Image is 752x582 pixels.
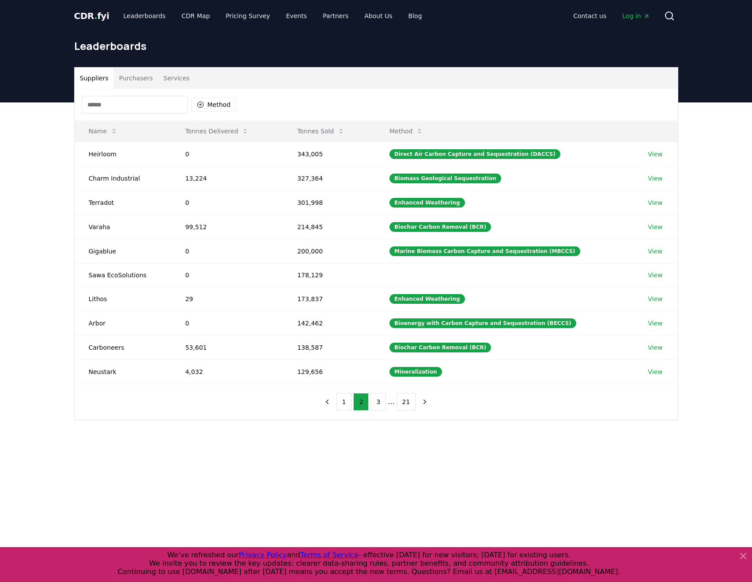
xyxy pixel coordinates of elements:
td: 214,845 [283,215,375,239]
button: Tonnes Delivered [178,122,256,140]
td: 53,601 [171,335,283,359]
div: Enhanced Weathering [389,294,465,304]
td: 327,364 [283,166,375,190]
div: Biochar Carbon Removal (BCR) [389,343,491,352]
button: 3 [370,393,386,411]
a: Contact us [566,8,613,24]
td: 29 [171,287,283,311]
span: CDR fyi [74,11,110,21]
td: 343,005 [283,142,375,166]
td: 0 [171,263,283,287]
a: View [648,223,662,231]
td: 0 [171,190,283,215]
a: About Us [357,8,399,24]
td: 301,998 [283,190,375,215]
button: 2 [353,393,369,411]
a: Partners [316,8,355,24]
td: 0 [171,142,283,166]
a: Leaderboards [116,8,173,24]
button: next page [417,393,432,411]
td: 0 [171,239,283,263]
nav: Main [116,8,429,24]
td: 173,837 [283,287,375,311]
a: View [648,319,662,328]
a: View [648,295,662,303]
td: 4,032 [171,359,283,384]
li: ... [388,397,394,407]
div: Biochar Carbon Removal (BCR) [389,222,491,232]
a: View [648,150,662,159]
button: 21 [397,393,416,411]
a: CDR Map [174,8,217,24]
button: Name [82,122,125,140]
div: Bioenergy with Carbon Capture and Sequestration (BECCS) [389,318,576,328]
td: Charm Industrial [75,166,171,190]
div: Direct Air Carbon Capture and Sequestration (DACCS) [389,149,560,159]
td: 99,512 [171,215,283,239]
button: previous page [320,393,335,411]
div: Marine Biomass Carbon Capture and Sequestration (MBCCS) [389,246,580,256]
td: 178,129 [283,263,375,287]
a: View [648,198,662,207]
button: Services [158,68,195,89]
button: Suppliers [75,68,114,89]
a: Pricing Survey [219,8,277,24]
td: Lithos [75,287,171,311]
td: Terradot [75,190,171,215]
div: Enhanced Weathering [389,198,465,208]
a: View [648,174,662,183]
td: Heirloom [75,142,171,166]
td: 138,587 [283,335,375,359]
td: Sawa EcoSolutions [75,263,171,287]
span: Log in [622,11,650,20]
div: Biomass Geological Sequestration [389,174,501,183]
td: 129,656 [283,359,375,384]
td: Neustark [75,359,171,384]
td: 200,000 [283,239,375,263]
button: Method [382,122,431,140]
td: 13,224 [171,166,283,190]
button: Tonnes Sold [290,122,351,140]
td: Carboneers [75,335,171,359]
div: Mineralization [389,367,442,377]
a: Blog [401,8,429,24]
a: View [648,367,662,376]
td: Varaha [75,215,171,239]
a: Events [279,8,314,24]
button: Method [191,98,237,112]
button: 1 [336,393,352,411]
td: Arbor [75,311,171,335]
nav: Main [566,8,657,24]
a: CDR.fyi [74,10,110,22]
td: 0 [171,311,283,335]
a: View [648,343,662,352]
a: Log in [615,8,657,24]
span: . [94,11,97,21]
td: Gigablue [75,239,171,263]
h1: Leaderboards [74,39,678,53]
a: View [648,247,662,256]
a: View [648,271,662,280]
button: Purchasers [113,68,158,89]
td: 142,462 [283,311,375,335]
